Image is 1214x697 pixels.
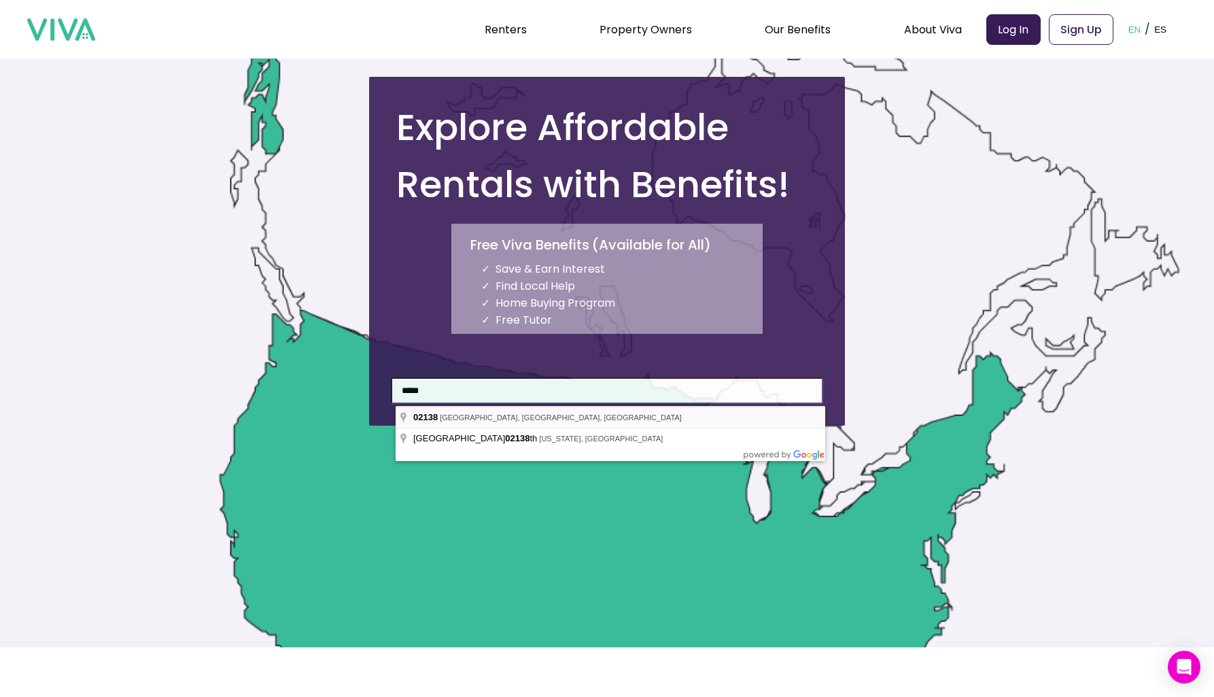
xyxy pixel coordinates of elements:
[904,12,962,46] div: About Viva
[481,294,763,311] li: Home Buying Program
[27,18,95,41] img: viva
[1145,19,1150,39] p: /
[481,260,763,277] li: Save & Earn Interest
[600,22,692,37] a: Property Owners
[481,311,763,328] li: Free Tutor
[485,22,527,37] a: Renters
[765,12,831,46] div: Our Benefits
[1049,14,1113,45] a: Sign Up
[539,435,663,443] span: [US_STATE], [GEOGRAPHIC_DATA]
[481,277,763,294] li: Find Local Help
[470,235,589,254] p: Free Viva Benefits
[1150,8,1170,50] button: ES
[413,412,438,422] span: 02138
[440,413,682,422] span: [GEOGRAPHIC_DATA], [GEOGRAPHIC_DATA], [GEOGRAPHIC_DATA]
[413,433,539,443] span: [GEOGRAPHIC_DATA] th
[1124,8,1145,50] button: EN
[592,235,711,254] p: ( Available for All )
[986,14,1041,45] a: Log In
[1168,651,1200,683] div: Open Intercom Messenger
[396,99,823,213] h1: Explore Affordable Rentals with Benefits!
[505,433,530,443] span: 02138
